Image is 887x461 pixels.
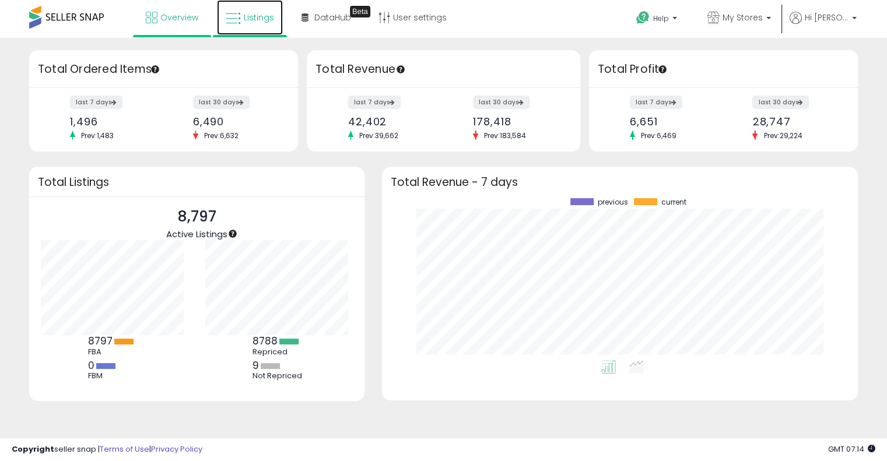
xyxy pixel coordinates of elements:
span: Prev: 29,224 [758,131,808,140]
span: My Stores [723,12,763,23]
a: Hi [PERSON_NAME] [790,12,857,38]
div: FBM [88,371,141,381]
div: 42,402 [348,115,435,128]
div: Tooltip anchor [150,64,160,75]
label: last 7 days [630,96,682,109]
span: Listings [244,12,274,23]
i: Get Help [636,10,650,25]
span: Prev: 6,469 [635,131,682,140]
div: Tooltip anchor [350,6,370,17]
span: Prev: 1,483 [75,131,120,140]
div: Repriced [253,347,305,357]
h3: Total Profit [598,61,849,78]
h3: Total Revenue [315,61,572,78]
a: Help [627,2,689,38]
div: 6,490 [193,115,278,128]
span: 2025-10-7 07:14 GMT [828,444,875,455]
label: last 7 days [348,96,401,109]
b: 8797 [88,334,113,348]
b: 0 [88,358,94,372]
div: 6,651 [630,115,714,128]
div: Tooltip anchor [395,64,406,75]
span: Prev: 39,662 [353,131,404,140]
b: 9 [253,358,259,372]
span: Active Listings [166,228,227,240]
span: current [661,198,686,206]
span: Help [653,13,669,23]
div: Tooltip anchor [227,228,238,239]
div: 178,418 [473,115,560,128]
p: 8,797 [166,206,227,228]
span: Hi [PERSON_NAME] [805,12,849,23]
h3: Total Listings [38,178,356,186]
label: last 30 days [473,96,530,109]
div: Not Repriced [253,371,305,381]
label: last 30 days [752,96,809,109]
span: Prev: 6,632 [198,131,244,140]
span: Prev: 183,584 [478,131,532,140]
h3: Total Ordered Items [38,61,289,78]
a: Privacy Policy [151,444,202,455]
div: FBA [88,347,141,357]
strong: Copyright [12,444,54,455]
label: last 7 days [70,96,122,109]
span: previous [598,198,628,206]
a: Terms of Use [100,444,149,455]
span: DataHub [314,12,351,23]
h3: Total Revenue - 7 days [391,178,849,186]
span: Overview [160,12,198,23]
div: 28,747 [752,115,837,128]
label: last 30 days [193,96,250,109]
div: 1,496 [70,115,155,128]
b: 8788 [253,334,278,348]
div: Tooltip anchor [657,64,668,75]
div: seller snap | | [12,444,202,455]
